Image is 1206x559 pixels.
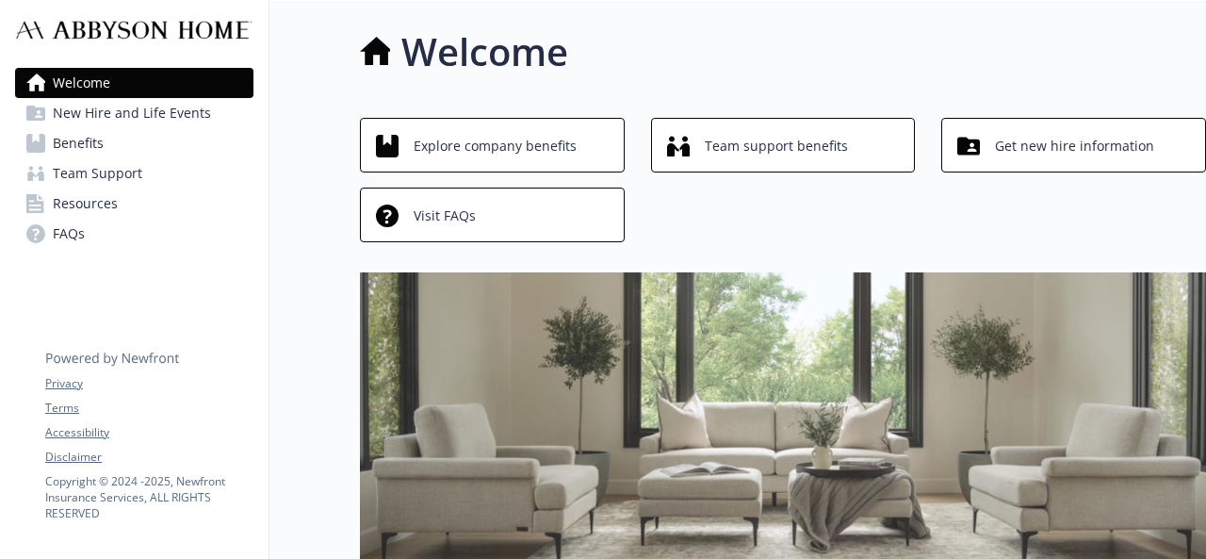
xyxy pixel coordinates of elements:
button: Get new hire information [941,118,1206,173]
a: Welcome [15,68,253,98]
span: Team support benefits [705,128,848,164]
span: Benefits [53,128,104,158]
h1: Welcome [401,24,568,80]
a: Team Support [15,158,253,189]
span: FAQs [53,219,85,249]
a: Resources [15,189,253,219]
a: Disclaimer [45,449,253,466]
button: Visit FAQs [360,188,625,242]
span: Visit FAQs [414,198,476,234]
span: Explore company benefits [414,128,577,164]
span: Get new hire information [995,128,1154,164]
a: Accessibility [45,424,253,441]
span: Team Support [53,158,142,189]
a: Terms [45,400,253,417]
button: Team support benefits [651,118,916,173]
span: Resources [53,189,118,219]
a: Privacy [45,375,253,392]
span: New Hire and Life Events [53,98,211,128]
a: FAQs [15,219,253,249]
button: Explore company benefits [360,118,625,173]
p: Copyright © 2024 - 2025 , Newfront Insurance Services, ALL RIGHTS RESERVED [45,473,253,521]
span: Welcome [53,68,110,98]
a: New Hire and Life Events [15,98,253,128]
a: Benefits [15,128,253,158]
